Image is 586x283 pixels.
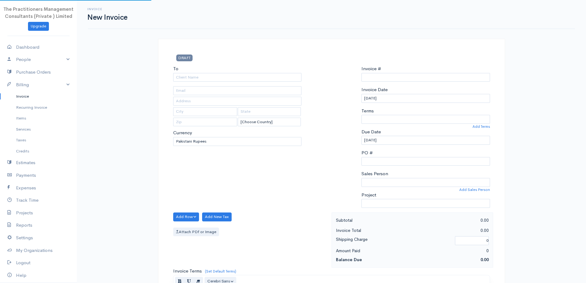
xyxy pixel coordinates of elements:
[361,192,376,199] label: Project
[173,129,192,136] label: Currency
[173,97,302,106] input: Address
[173,118,237,127] input: Zip
[173,86,302,95] input: Email
[205,269,236,274] a: (Set Default Terms)
[412,216,492,224] div: 0.00
[361,149,373,156] label: PO #
[87,14,128,21] h1: New Invoice
[361,128,381,135] label: Due Date
[361,86,388,93] label: Invoice Date
[333,216,413,224] div: Subtotal
[412,247,492,255] div: 0
[480,257,489,262] span: 0.00
[333,227,413,234] div: Invoice Total
[412,227,492,234] div: 0.00
[87,7,128,11] h6: Invoice
[173,107,237,116] input: City
[361,65,381,72] label: Invoice #
[459,187,490,192] a: Add Sales Person
[361,107,374,115] label: Terms
[173,212,199,221] button: Add Row
[173,73,302,82] input: Client Name
[238,107,301,116] input: State
[28,22,49,31] a: Upgrade
[3,6,74,19] span: The Practitioners Management Consultants (Private ) Limited
[361,136,490,145] input: dd-mm-yyyy
[361,94,490,103] input: dd-mm-yyyy
[173,228,219,237] label: Attach PDf or Image
[333,236,452,246] div: Shipping Charge
[202,212,232,221] button: Add New Tax
[472,124,490,129] a: Add Terms
[336,257,362,262] strong: Balance Due
[361,170,388,177] label: Sales Person
[333,247,413,255] div: Amount Paid
[176,55,193,61] span: DRAFT
[173,268,202,275] label: Invoice Terms
[173,65,178,72] label: To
